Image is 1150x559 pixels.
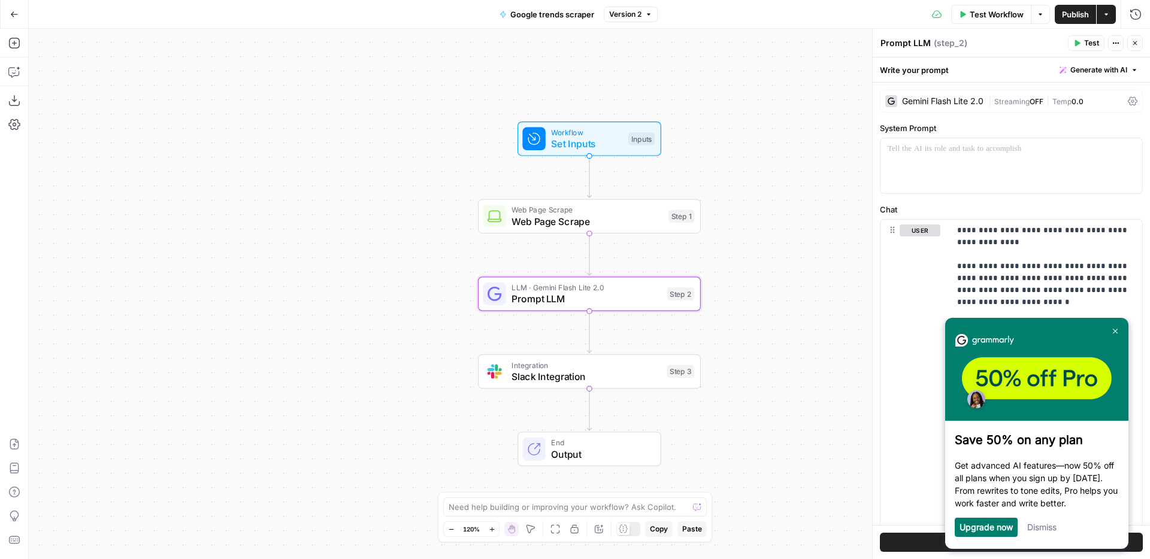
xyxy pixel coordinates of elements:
[951,5,1031,24] button: Test Workflow
[492,5,601,24] button: Google trends scraper
[1052,97,1072,106] span: Temp
[677,521,707,537] button: Paste
[604,7,658,22] button: Version 2
[512,291,661,306] span: Prompt LLM
[478,121,701,156] div: WorkflowSet InputsInputs
[880,533,1143,552] button: Test
[1043,95,1052,107] span: |
[512,282,661,293] span: LLM · Gemini Flash Lite 2.0
[89,204,118,214] a: Dismiss
[1055,5,1096,24] button: Publish
[174,11,179,16] img: close_x_white.png
[880,37,931,49] textarea: Prompt LLM
[900,224,940,236] button: user
[1068,35,1104,51] button: Test
[510,8,594,20] span: Google trends scraper
[478,354,701,389] div: IntegrationSlack IntegrationStep 3
[645,521,673,537] button: Copy
[551,447,649,461] span: Output
[609,9,641,20] span: Version 2
[512,359,661,370] span: Integration
[988,95,994,107] span: |
[488,364,502,379] img: Slack-mark-RGB.png
[1030,97,1043,106] span: OFF
[970,8,1024,20] span: Test Workflow
[463,524,480,534] span: 120%
[512,214,662,229] span: Web Page Scrape
[667,365,695,378] div: Step 3
[880,122,1143,134] label: System Prompt
[512,369,661,384] span: Slack Integration
[551,136,622,151] span: Set Inputs
[880,203,1143,215] label: Chat
[587,311,591,353] g: Edge from step_2 to step_3
[587,156,591,198] g: Edge from start to step_1
[512,204,662,215] span: Web Page Scrape
[628,132,655,145] div: Inputs
[902,97,983,105] div: Gemini Flash Lite 2.0
[668,210,694,223] div: Step 1
[667,287,695,300] div: Step 2
[478,199,701,234] div: Web Page ScrapeWeb Page ScrapeStep 1
[7,7,190,103] img: f60ae6485c9449d2a76a3eb3db21d1eb-frame-31613004-1.png
[551,437,649,448] span: End
[587,233,591,275] g: Edge from step_1 to step_2
[1055,62,1143,78] button: Generate with AI
[551,126,622,138] span: Workflow
[21,204,74,214] a: Upgrade now
[934,37,967,49] span: ( step_2 )
[16,115,180,129] h3: Save 50% on any plan
[682,524,702,534] span: Paste
[587,388,591,430] g: Edge from step_3 to end
[478,432,701,466] div: EndOutput
[1062,8,1089,20] span: Publish
[1070,65,1127,75] span: Generate with AI
[478,277,701,311] div: LLM · Gemini Flash Lite 2.0Prompt LLMStep 2
[1072,97,1084,106] span: 0.0
[994,97,1030,106] span: Streaming
[873,57,1150,82] div: Write your prompt
[650,524,668,534] span: Copy
[16,141,180,192] p: Get advanced AI features—now 50% off all plans when you sign up by [DATE]. From rewrites to tone ...
[1084,38,1099,48] span: Test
